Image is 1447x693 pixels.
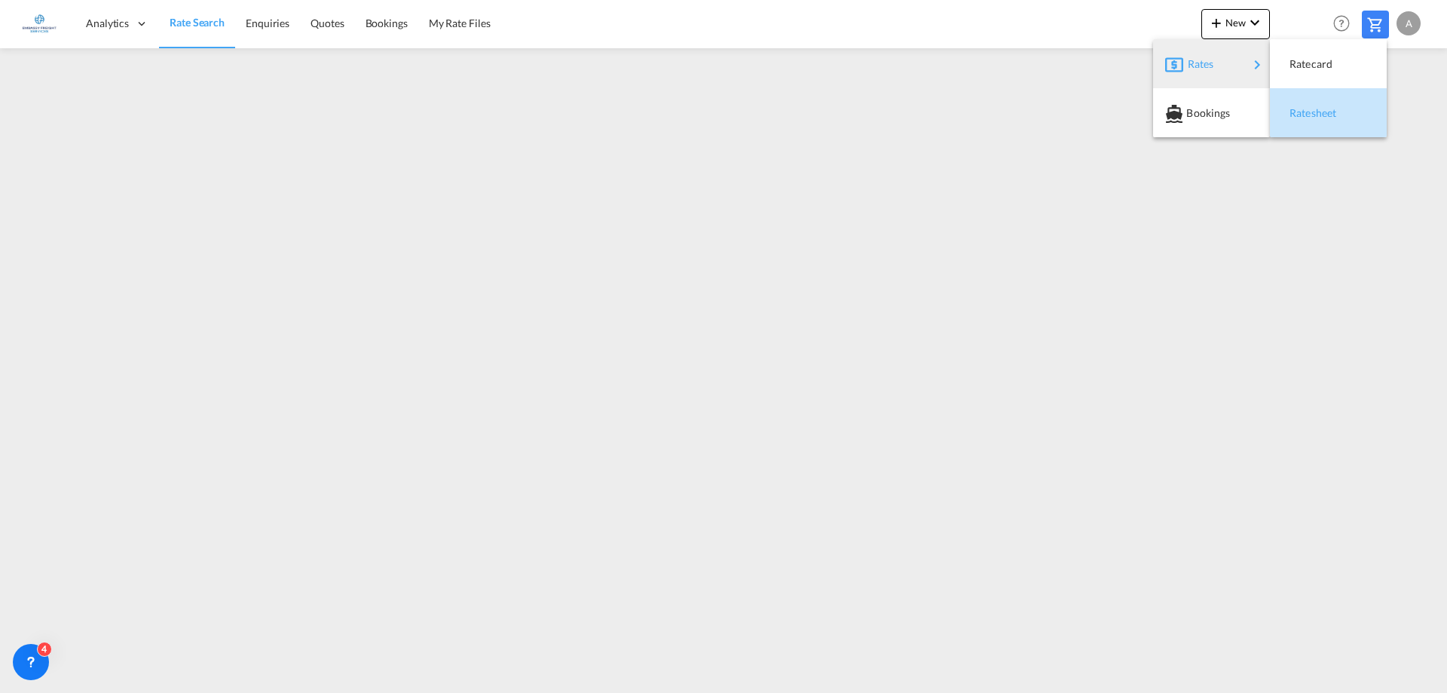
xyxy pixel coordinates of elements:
[1282,94,1375,132] div: Ratesheet
[1282,45,1375,83] div: Ratecard
[1248,56,1266,74] md-icon: icon-chevron-right
[1188,49,1206,79] span: Rates
[1153,88,1270,137] button: Bookings
[1186,98,1203,128] span: Bookings
[1165,94,1258,132] div: Bookings
[1289,49,1306,79] span: Ratecard
[1289,98,1306,128] span: Ratesheet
